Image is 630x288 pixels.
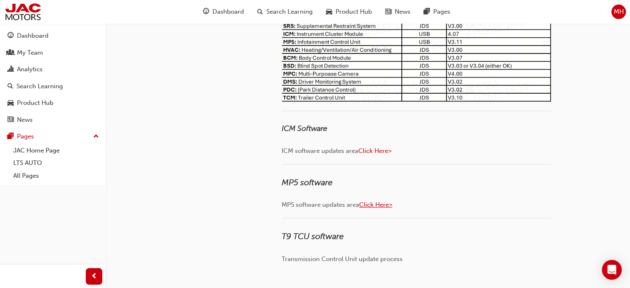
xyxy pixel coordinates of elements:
span: Transmission Control Unit update process [282,255,403,263]
a: News [3,112,102,128]
span: Dashboard [212,7,244,17]
span: news-icon [7,116,14,124]
a: pages-iconPages [417,3,457,20]
span: Search Learning [266,7,313,17]
a: car-iconProduct Hub [319,3,379,20]
div: Dashboard [17,31,48,41]
span: chart-icon [7,66,14,73]
span: pages-icon [7,133,14,140]
button: Pages [3,129,102,144]
a: All Pages [10,169,102,182]
div: Pages [17,132,34,141]
span: ICM Software [282,124,327,133]
div: My Team [17,48,43,58]
div: News [17,115,33,125]
span: MP5 software [282,178,333,187]
span: ICM software updates area [282,147,358,155]
span: MH [614,7,624,17]
a: JAC Home Page [10,144,102,157]
div: Product Hub [17,98,53,108]
span: car-icon [326,7,332,17]
button: MH [611,5,626,19]
span: car-icon [7,99,14,107]
span: MP5 software updates area [282,201,359,208]
span: pages-icon [424,7,430,17]
span: guage-icon [203,7,209,17]
a: Click Here> [359,201,392,208]
a: LTS AUTO [10,157,102,169]
a: Click Here> [358,147,391,155]
div: Open Intercom Messenger [602,260,622,280]
span: guage-icon [7,32,14,40]
a: news-iconNews [379,3,417,20]
span: search-icon [7,83,13,90]
a: Analytics [3,62,102,77]
span: search-icon [257,7,263,17]
a: search-iconSearch Learning [251,3,319,20]
span: Product Hub [336,7,372,17]
img: jac-portal [4,2,42,21]
a: Product Hub [3,95,102,111]
span: News [395,7,410,17]
div: Search Learning [17,82,63,91]
a: My Team [3,45,102,61]
span: up-icon [93,131,99,142]
a: guage-iconDashboard [196,3,251,20]
button: DashboardMy TeamAnalyticsSearch LearningProduct HubNews [3,27,102,129]
span: T9 TCU software [282,232,344,241]
div: Analytics [17,65,43,74]
a: Dashboard [3,28,102,44]
span: prev-icon [91,271,97,282]
span: news-icon [385,7,391,17]
a: Search Learning [3,79,102,94]
span: people-icon [7,49,14,57]
span: Pages [433,7,450,17]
